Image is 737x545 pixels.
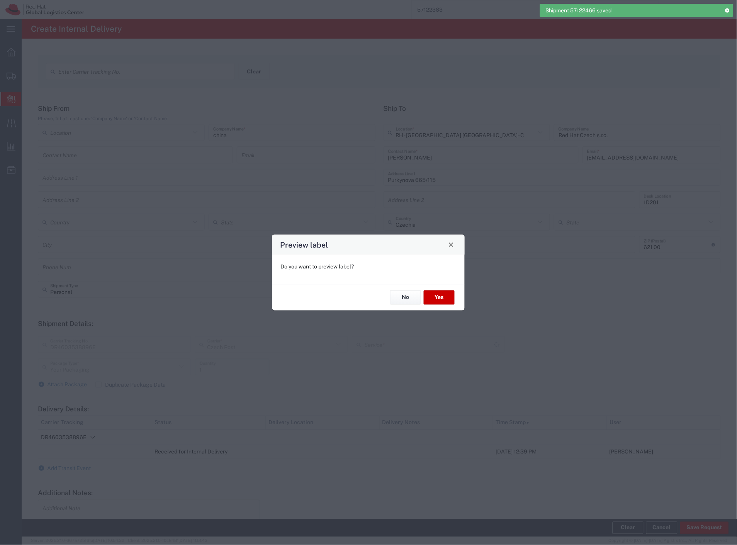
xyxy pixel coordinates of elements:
[280,263,457,271] p: Do you want to preview label?
[424,290,455,305] button: Yes
[390,290,421,305] button: No
[446,239,457,250] button: Close
[546,7,612,15] span: Shipment 57122466 saved
[280,239,328,250] h4: Preview label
